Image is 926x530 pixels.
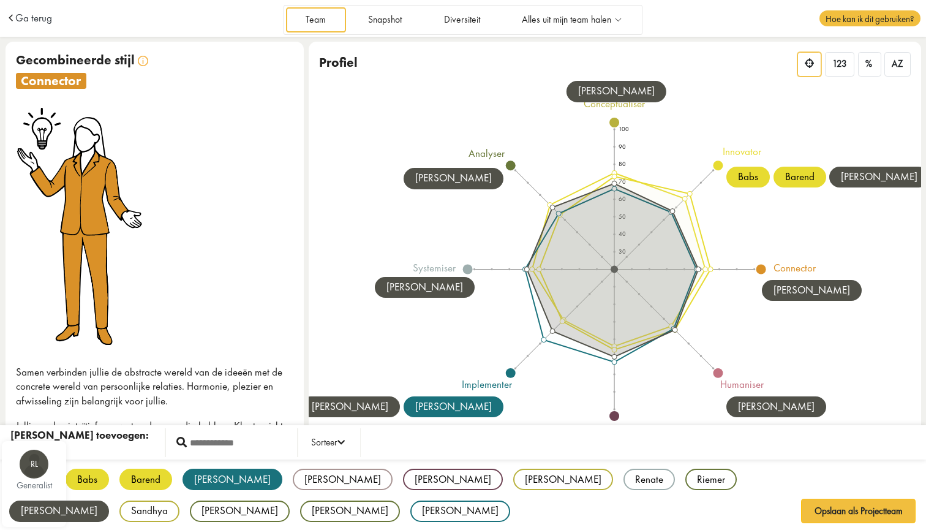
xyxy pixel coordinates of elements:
[319,54,358,70] span: Profiel
[190,501,290,522] div: [PERSON_NAME]
[619,125,630,133] text: 100
[15,13,52,23] a: Ga terug
[375,277,475,298] div: [PERSON_NAME]
[832,58,847,70] span: 123
[774,167,826,188] div: Barend
[522,15,611,25] span: Alles uit mijn team halen
[619,160,627,168] text: 80
[8,481,60,490] div: generalist
[16,419,293,463] p: Jullie voelen intuïtief aan wat anderen nodig hebben. Klantgericht en gebruikersvriendelijk zijn ...
[404,168,503,189] div: [PERSON_NAME]
[404,396,503,418] div: [PERSON_NAME]
[348,7,421,32] a: Snapshot
[311,436,345,450] div: Sorteer
[685,469,737,490] div: Riemer
[403,469,503,490] div: [PERSON_NAME]
[119,501,179,522] div: Sandhya
[119,469,172,490] div: Barend
[138,56,148,66] img: info.svg
[623,469,675,490] div: Renate
[801,499,916,523] button: Opslaan als Projectteam
[584,97,646,110] tspan: conceptualiser
[413,262,456,275] tspan: systemiser
[16,365,293,409] p: Samen verbinden jullie de abstracte wereld van de ideeën met de concrete wereld van persoonlijke ...
[10,428,149,443] div: [PERSON_NAME] toevoegen:
[20,459,49,469] span: RL
[286,7,346,32] a: Team
[16,73,86,89] span: connector
[723,145,762,159] tspan: innovator
[424,7,500,32] a: Diversiteit
[300,501,400,522] div: [PERSON_NAME]
[619,143,627,151] text: 90
[726,167,770,188] div: Babs
[16,51,135,68] span: Gecombineerde stijl
[721,377,765,391] tspan: humaniser
[726,396,826,418] div: [PERSON_NAME]
[502,7,641,32] a: Alles uit mijn team halen
[774,262,817,275] tspan: connector
[9,501,109,522] div: [PERSON_NAME]
[293,469,393,490] div: [PERSON_NAME]
[819,10,920,26] span: Hoe kan ik dit gebruiken?
[513,469,613,490] div: [PERSON_NAME]
[300,396,400,418] div: [PERSON_NAME]
[66,469,109,490] div: Babs
[892,58,903,70] span: AZ
[469,146,506,160] tspan: analyser
[462,377,513,391] tspan: implementer
[410,501,510,522] div: [PERSON_NAME]
[865,58,872,70] span: %
[762,280,862,301] div: [PERSON_NAME]
[567,81,666,102] div: [PERSON_NAME]
[183,469,282,490] div: [PERSON_NAME]
[16,104,145,349] img: connector.png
